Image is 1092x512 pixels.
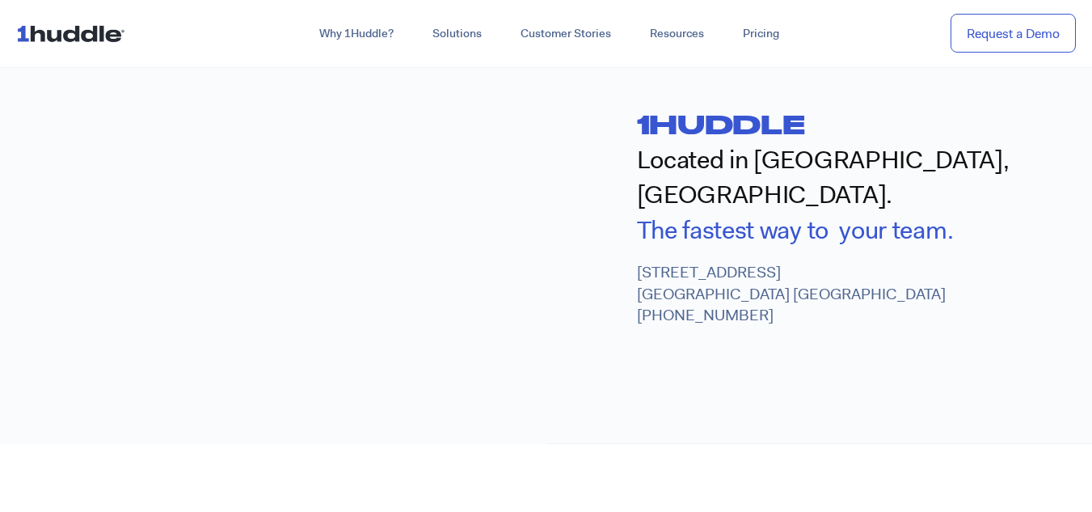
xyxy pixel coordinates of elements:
[951,14,1076,53] a: Request a Demo
[413,19,501,49] a: Solutions
[501,19,630,49] a: Customer Stories
[16,18,132,49] img: ...
[300,19,413,49] a: Why 1Huddle?
[839,214,953,247] span: your team.
[723,19,799,49] a: Pricing
[630,19,723,49] a: Resources
[637,214,828,247] span: The fastest way to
